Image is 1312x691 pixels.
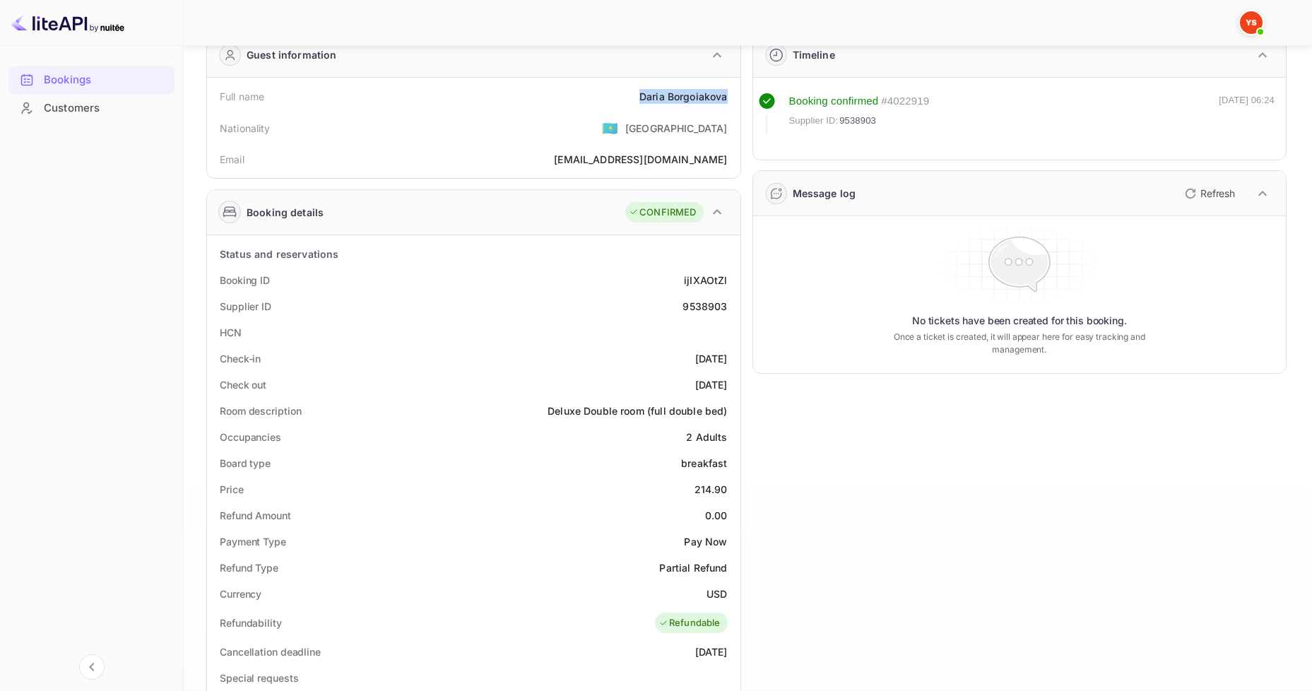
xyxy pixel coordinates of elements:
[220,377,266,392] div: Check out
[220,299,271,314] div: Supplier ID
[220,351,261,366] div: Check-in
[681,456,727,471] div: breakfast
[625,121,728,136] div: [GEOGRAPHIC_DATA]
[8,95,175,122] div: Customers
[220,508,291,523] div: Refund Amount
[695,644,728,659] div: [DATE]
[629,206,696,220] div: CONFIRMED
[658,616,721,630] div: Refundable
[79,654,105,680] button: Collapse navigation
[695,482,728,497] div: 214.90
[876,331,1163,356] p: Once a ticket is created, it will appear here for easy tracking and management.
[707,586,727,601] div: USD
[789,114,839,128] span: Supplier ID:
[11,11,124,34] img: LiteAPI logo
[220,586,261,601] div: Currency
[1240,11,1263,34] img: Yandex Support
[220,644,321,659] div: Cancellation deadline
[220,247,338,261] div: Status and reservations
[44,100,167,117] div: Customers
[44,72,167,88] div: Bookings
[220,325,242,340] div: HCN
[695,351,728,366] div: [DATE]
[247,47,337,62] div: Guest information
[684,273,727,288] div: ijIXAOtZl
[220,615,282,630] div: Refundability
[684,534,727,549] div: Pay Now
[912,314,1127,328] p: No tickets have been created for this booking.
[220,89,264,104] div: Full name
[247,205,324,220] div: Booking details
[682,299,727,314] div: 9538903
[686,430,727,444] div: 2 Adults
[793,47,835,62] div: Timeline
[602,115,618,141] span: United States
[220,152,244,167] div: Email
[220,671,298,685] div: Special requests
[1200,186,1235,201] p: Refresh
[881,93,929,110] div: # 4022919
[554,152,727,167] div: [EMAIL_ADDRESS][DOMAIN_NAME]
[793,186,856,201] div: Message log
[8,95,175,121] a: Customers
[1219,93,1275,134] div: [DATE] 06:24
[705,508,728,523] div: 0.00
[1176,182,1241,205] button: Refresh
[220,430,281,444] div: Occupancies
[220,273,270,288] div: Booking ID
[220,482,244,497] div: Price
[548,403,727,418] div: Deluxe Double room (full double bed)
[8,66,175,93] a: Bookings
[789,93,879,110] div: Booking confirmed
[220,456,271,471] div: Board type
[220,534,286,549] div: Payment Type
[639,89,728,104] div: Daria Borgoiakova
[659,560,727,575] div: Partial Refund
[8,66,175,94] div: Bookings
[220,121,271,136] div: Nationality
[220,560,278,575] div: Refund Type
[695,377,728,392] div: [DATE]
[839,114,876,128] span: 9538903
[220,403,301,418] div: Room description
